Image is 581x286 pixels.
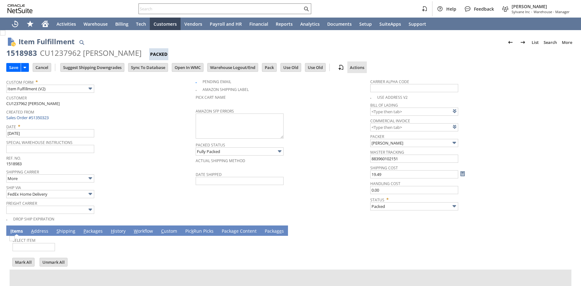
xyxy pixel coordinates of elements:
[8,18,23,30] a: Recent Records
[184,21,202,27] span: Vendors
[249,21,268,27] span: Financial
[451,139,458,146] img: More Options
[541,37,559,47] a: Search
[370,197,384,203] a: Status
[234,228,236,234] span: g
[370,108,458,116] input: <Type then tab>
[263,228,285,235] a: Packages
[196,172,222,177] a: Date Shipped
[300,21,320,27] span: Analytics
[57,21,76,27] span: Activities
[6,201,37,206] a: Freight Carrier
[111,18,132,30] a: Billing
[405,18,430,30] a: Support
[109,228,127,235] a: History
[87,175,94,182] img: More Options
[87,85,94,92] img: More Options
[507,39,514,46] img: Previous
[184,228,215,235] a: PickRun Picks
[87,190,94,198] img: More Options
[337,64,345,71] img: add-record.svg
[347,65,367,70] a: Actions
[529,37,541,47] a: List
[203,79,231,84] a: Pending Email
[370,123,458,131] input: <Type then tab>
[512,3,570,9] span: [PERSON_NAME]
[84,21,108,27] span: Warehouse
[78,39,85,46] img: Quick Find
[370,150,404,155] a: Master Tracking
[409,21,426,27] span: Support
[128,63,168,71] input: Sync To Database
[370,118,410,124] a: Commercial Invoice
[276,148,283,155] img: More Options
[6,109,34,115] a: Created From
[210,21,242,27] span: Payroll and HR
[6,190,94,198] input: FedEx Home Delivery
[6,101,60,107] span: CU1237962 [PERSON_NAME]
[139,5,302,13] input: Search
[534,9,570,14] span: Warehouse - Manager
[359,21,372,27] span: Setup
[220,228,258,235] a: Package Content
[327,21,352,27] span: Documents
[196,95,226,100] a: Pick Cart Name
[80,18,111,30] a: Warehouse
[191,228,193,234] span: k
[323,18,356,30] a: Documents
[160,228,179,235] a: Custom
[512,9,530,14] span: Sylvane Inc
[7,63,21,71] input: Save
[6,156,21,161] a: Ref. No.
[11,20,19,28] svg: Recent Records
[370,103,398,108] a: Bill Of Lading
[154,21,177,27] span: Customers
[6,85,94,93] input: Item Fulfillment (V2)
[6,185,21,190] a: Ship Via
[206,18,246,30] a: Payroll and HR
[6,80,34,85] a: Custom Form
[262,63,276,71] input: Pack
[132,18,150,30] a: Tech
[302,5,310,13] svg: Search
[53,18,80,30] a: Activities
[6,161,22,167] span: 1518983
[6,174,94,183] input: More
[13,258,34,266] input: Mark All
[6,115,50,120] a: Sales Order #S1350323
[370,165,398,171] a: Shipping Cost
[136,21,146,27] span: Tech
[279,228,282,234] span: e
[196,109,234,114] a: Amazon SFP Errors
[181,18,206,30] a: Vendors
[276,21,293,27] span: Reports
[23,18,38,30] div: Shortcuts
[31,228,34,234] span: A
[370,202,458,210] input: Packed
[61,63,124,71] input: Suggest Shipping Downgrades
[370,139,458,147] input: Blake Harvey
[6,140,73,145] a: Special Warehouse Instructions
[57,228,59,234] span: S
[459,170,466,177] a: Calculate
[370,79,409,84] a: Carrier Alpha Code
[451,203,458,210] img: More Options
[6,169,39,175] a: Shipping Carrier
[55,228,77,235] a: Shipping
[41,20,49,28] svg: Home
[474,6,494,12] span: Feedback
[13,216,54,222] a: Drop Ship Expiration
[87,206,94,213] img: More Options
[531,9,532,14] span: -
[9,228,24,235] a: Items
[296,18,323,30] a: Analytics
[172,63,203,71] input: Open In WMC
[10,228,12,234] span: I
[203,87,249,92] a: Amazon Shipping Label
[13,238,35,243] a: Select Item
[33,63,51,71] input: Cancel
[379,21,401,27] span: SuiteApps
[559,37,575,47] a: More
[84,228,86,234] span: P
[281,63,301,71] input: Use Old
